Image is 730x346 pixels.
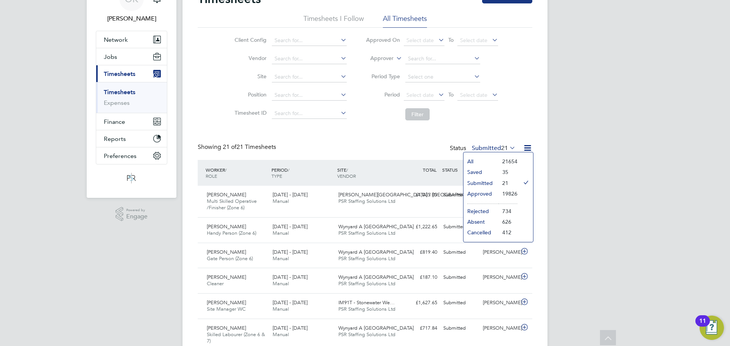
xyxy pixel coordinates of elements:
[346,167,348,173] span: /
[338,191,482,198] span: [PERSON_NAME][GEOGRAPHIC_DATA] / [GEOGRAPHIC_DATA]
[207,280,224,287] span: Cleaner
[207,223,246,230] span: [PERSON_NAME]
[501,144,508,152] span: 21
[104,36,128,43] span: Network
[338,230,395,236] span: PSR Staffing Solutions Ltd
[498,206,517,216] li: 734
[232,55,267,62] label: Vendor
[273,306,289,312] span: Manual
[104,152,136,160] span: Preferences
[366,73,400,80] label: Period Type
[207,306,246,312] span: Site Manager WC
[272,54,347,64] input: Search for...
[207,191,246,198] span: [PERSON_NAME]
[463,167,498,177] li: Saved
[338,280,395,287] span: PSR Staffing Solutions Ltd
[207,331,265,344] span: Skilled Labourer (Zone 6 & 7)
[198,143,278,151] div: Showing
[96,14,167,23] span: Olivia Kassim
[273,255,289,262] span: Manual
[498,188,517,199] li: 19826
[338,274,414,280] span: Wynyard A [GEOGRAPHIC_DATA]
[366,91,400,98] label: Period
[498,167,517,177] li: 35
[96,172,167,184] a: Go to home page
[207,249,246,255] span: [PERSON_NAME]
[271,173,282,179] span: TYPE
[206,173,217,179] span: ROLE
[406,37,434,44] span: Select date
[463,156,498,167] li: All
[700,316,724,340] button: Open Resource Center, 11 new notifications
[498,178,517,188] li: 21
[699,321,706,331] div: 11
[232,36,267,43] label: Client Config
[440,163,480,177] div: STATUS
[223,143,236,151] span: 21 of
[440,297,480,309] div: Submitted
[480,297,519,309] div: [PERSON_NAME]
[273,299,308,306] span: [DATE] - [DATE]
[223,143,276,151] span: 21 Timesheets
[232,91,267,98] label: Position
[125,172,138,184] img: psrsolutions-logo-retina.png
[104,70,135,77] span: Timesheets
[401,297,440,309] div: £1,627.65
[104,118,125,125] span: Finance
[338,325,414,331] span: Wynyard A [GEOGRAPHIC_DATA]
[225,167,227,173] span: /
[207,255,253,262] span: Gate Person (Zone 6)
[338,331,395,338] span: PSR Staffing Solutions Ltd
[273,191,308,198] span: [DATE] - [DATE]
[338,306,395,312] span: PSR Staffing Solutions Ltd
[126,207,148,213] span: Powered by
[405,108,430,120] button: Filter
[463,188,498,199] li: Approved
[104,99,130,106] a: Expenses
[207,325,246,331] span: [PERSON_NAME]
[337,173,356,179] span: VENDOR
[335,163,401,183] div: SITE
[207,198,257,211] span: Multi Skilled Operative /Finisher (Zone 6)
[440,246,480,259] div: Submitted
[273,325,308,331] span: [DATE] - [DATE]
[463,206,498,216] li: Rejected
[126,213,148,220] span: Engage
[232,73,267,80] label: Site
[463,178,498,188] li: Submitted
[273,274,308,280] span: [DATE] - [DATE]
[272,72,347,82] input: Search for...
[96,65,167,82] button: Timesheets
[232,109,267,116] label: Timesheet ID
[498,216,517,227] li: 626
[96,147,167,164] button: Preferences
[401,221,440,233] div: £1,222.65
[273,249,308,255] span: [DATE] - [DATE]
[338,255,395,262] span: PSR Staffing Solutions Ltd
[273,198,289,204] span: Manual
[270,163,335,183] div: PERIOD
[273,223,308,230] span: [DATE] - [DATE]
[104,53,117,60] span: Jobs
[472,144,516,152] label: Submitted
[96,130,167,147] button: Reports
[446,90,456,100] span: To
[480,271,519,284] div: [PERSON_NAME]
[401,246,440,259] div: £819.40
[288,167,289,173] span: /
[116,207,148,221] a: Powered byEngage
[338,299,395,306] span: IM91T - Stonewater We…
[440,271,480,284] div: Submitted
[401,189,440,201] div: £1,035.09
[96,82,167,113] div: Timesheets
[273,230,289,236] span: Manual
[338,249,414,255] span: Wynyard A [GEOGRAPHIC_DATA]
[338,198,395,204] span: PSR Staffing Solutions Ltd
[480,322,519,335] div: [PERSON_NAME]
[440,189,480,201] div: Submitted
[405,72,480,82] input: Select one
[273,331,289,338] span: Manual
[450,143,517,154] div: Status
[104,135,126,142] span: Reports
[96,48,167,65] button: Jobs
